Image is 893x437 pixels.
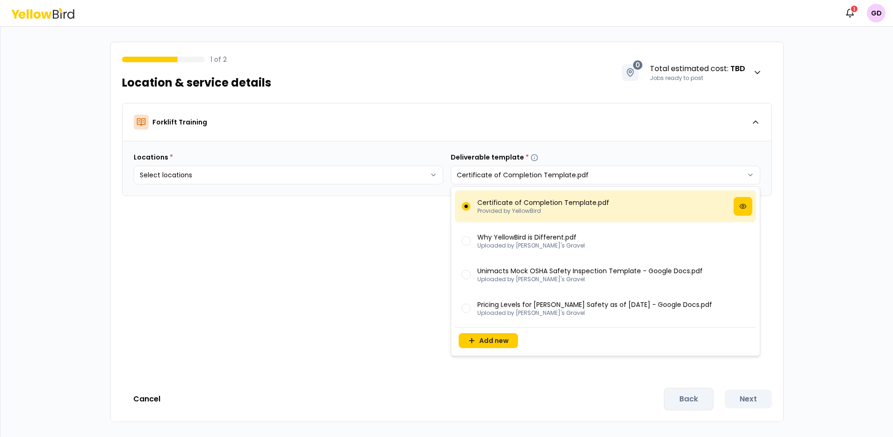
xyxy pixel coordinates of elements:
[477,242,585,249] p: Uploaded by [PERSON_NAME]'s Gravel
[477,309,712,317] p: Uploaded by [PERSON_NAME]'s Gravel
[477,276,703,283] p: Uploaded by [PERSON_NAME]'s Gravel
[477,300,712,309] p: Pricing Levels for [PERSON_NAME] Safety as of [DATE] - Google Docs.pdf
[459,333,518,348] button: Add new
[477,233,585,242] p: Why YellowBird is Different.pdf
[477,207,609,215] p: Provided by YellowBird
[477,198,609,207] p: Certificate of Completion Template.pdf
[477,266,703,276] p: Unimacts Mock OSHA Safety Inspection Template - Google Docs.pdf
